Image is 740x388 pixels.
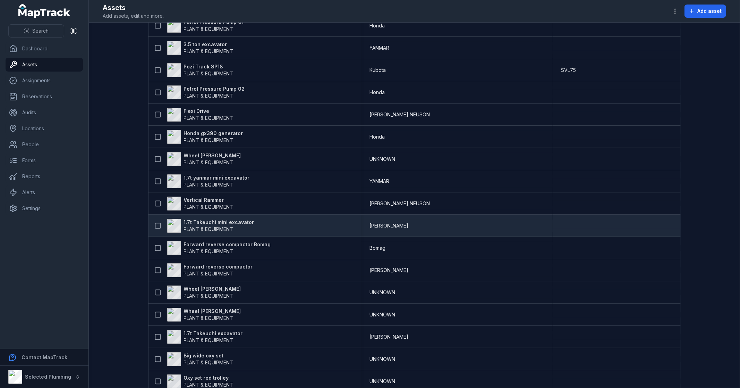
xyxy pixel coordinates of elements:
[6,42,83,56] a: Dashboard
[369,133,385,140] span: Honda
[369,267,408,274] span: [PERSON_NAME]
[32,27,49,34] span: Search
[697,8,722,15] span: Add asset
[184,271,233,276] span: PLANT & EQUIPMENT
[167,85,245,99] a: Petrol Pressure Pump 02PLANT & EQUIPMENT
[184,382,233,388] span: PLANT & EQUIPMENT
[184,85,245,92] strong: Petrol Pressure Pump 02
[184,226,233,232] span: PLANT & EQUIPMENT
[167,241,271,255] a: Forward reverse compactor BomagPLANT & EQUIPMENT
[369,311,395,318] span: UNKNOWN
[184,263,253,270] strong: Forward reverse compactor
[369,333,408,340] span: [PERSON_NAME]
[369,67,386,74] span: Kubota
[167,352,233,366] a: Big wide oxy setPLANT & EQUIPMENT
[167,108,233,122] a: Flexi DrivePLANT & EQUIPMENT
[18,4,70,18] a: MapTrack
[184,360,233,365] span: PLANT & EQUIPMENT
[167,219,254,233] a: 1.7t Takeuchi mini excavatorPLANT & EQUIPMENT
[167,263,253,277] a: Forward reverse compactorPLANT & EQUIPMENT
[184,248,233,254] span: PLANT & EQUIPMENT
[103,13,164,19] span: Add assets, edit and more.
[167,330,243,344] a: 1.7t Takeuchi excavatorPLANT & EQUIPMENT
[6,90,83,104] a: Reservations
[184,137,233,143] span: PLANT & EQUIPMENT
[369,245,385,251] span: Bomag
[184,93,233,99] span: PLANT & EQUIPMENT
[184,152,241,159] strong: Wheel [PERSON_NAME]
[167,41,233,55] a: 3.5 ton excavatorPLANT & EQUIPMENT
[6,138,83,151] a: People
[6,122,83,135] a: Locations
[184,130,243,137] strong: Honda gx390 generator
[184,71,233,76] span: PLANT & EQUIPMENT
[184,48,233,54] span: PLANT & EQUIPMENT
[369,111,430,118] span: [PERSON_NAME] NEUSON
[184,293,233,299] span: PLANT & EQUIPMENT
[369,378,395,385] span: UNKNOWN
[561,67,576,74] span: SVL75
[103,3,164,13] h2: Assets
[184,286,241,292] strong: Wheel [PERSON_NAME]
[167,197,233,210] a: Vertical RammerPLANT & EQUIPMENT
[184,174,250,181] strong: 1.7t yanmar mini excavator
[369,22,385,29] span: Honda
[184,115,233,121] span: PLANT & EQUIPMENT
[184,241,271,248] strong: Forward reverse compactor Bomag
[167,286,241,299] a: Wheel [PERSON_NAME]PLANT & EQUIPMENT
[6,154,83,167] a: Forms
[684,5,726,18] button: Add asset
[369,356,395,363] span: UNKNOWN
[8,24,64,38] button: Search
[6,74,83,88] a: Assignments
[184,352,233,359] strong: Big wide oxy set
[184,204,233,210] span: PLANT & EQUIPMENT
[184,108,233,115] strong: Flexi Drive
[6,58,83,72] a: Assets
[184,219,254,226] strong: 1.7t Takeuchi mini excavator
[6,185,83,199] a: Alerts
[167,152,241,166] a: Wheel [PERSON_NAME]PLANT & EQUIPMENT
[184,41,233,48] strong: 3.5 ton excavator
[184,337,233,343] span: PLANT & EQUIPMENT
[167,174,250,188] a: 1.7t yanmar mini excavatorPLANT & EQUIPMENT
[369,178,389,185] span: YANMAR
[184,26,233,32] span: PLANT & EQUIPMENT
[369,289,395,296] span: UNKNOWN
[184,159,233,165] span: PLANT & EQUIPMENT
[184,374,233,381] strong: Oxy set red trolley
[6,170,83,183] a: Reports
[369,44,389,51] span: YANMAR
[6,201,83,215] a: Settings
[184,330,243,337] strong: 1.7t Takeuchi excavator
[369,200,430,207] span: [PERSON_NAME] NEUSON
[167,130,243,144] a: Honda gx390 generatorPLANT & EQUIPMENT
[167,19,244,33] a: Petrol Pressure Pump 01PLANT & EQUIPMENT
[184,63,233,70] strong: Pozi Track SP18
[167,63,233,77] a: Pozi Track SP18PLANT & EQUIPMENT
[184,197,233,204] strong: Vertical Rammer
[184,315,233,321] span: PLANT & EQUIPMENT
[167,308,241,322] a: Wheel [PERSON_NAME]PLANT & EQUIPMENT
[184,308,241,315] strong: Wheel [PERSON_NAME]
[6,106,83,119] a: Audits
[22,354,67,360] strong: Contact MapTrack
[369,156,395,163] span: UNKNOWN
[184,182,233,188] span: PLANT & EQUIPMENT
[369,222,408,229] span: [PERSON_NAME]
[369,89,385,96] span: Honda
[25,374,71,380] strong: Selected Plumbing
